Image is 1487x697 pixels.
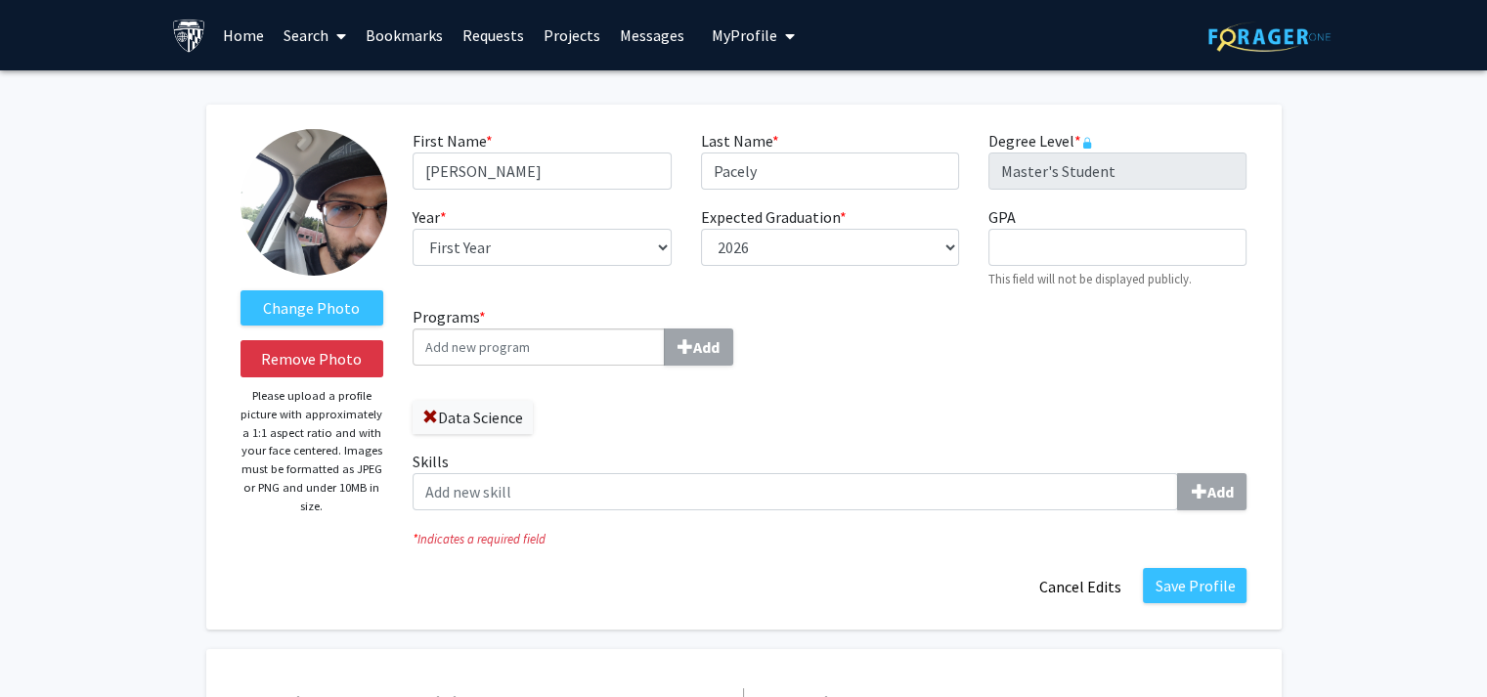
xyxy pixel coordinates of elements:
input: SkillsAdd [413,473,1178,510]
label: Degree Level [988,129,1093,152]
span: My Profile [712,25,777,45]
img: ForagerOne Logo [1208,22,1331,52]
label: ChangeProfile Picture [241,290,384,326]
input: Programs*Add [413,328,665,366]
label: Programs [413,305,815,366]
a: Requests [453,1,534,69]
a: Search [274,1,356,69]
label: Expected Graduation [701,205,847,229]
label: Year [413,205,447,229]
button: Skills [1177,473,1246,510]
a: Messages [610,1,694,69]
b: Add [693,337,720,357]
label: First Name [413,129,493,152]
b: Add [1206,482,1233,501]
label: Skills [413,450,1246,510]
label: Data Science [413,401,533,434]
label: Last Name [701,129,779,152]
button: Programs* [664,328,733,366]
a: Home [213,1,274,69]
p: Please upload a profile picture with approximately a 1:1 aspect ratio and with your face centered... [241,387,384,515]
button: Remove Photo [241,340,384,377]
img: Profile Picture [241,129,387,276]
i: Indicates a required field [413,530,1246,548]
img: Johns Hopkins University Logo [172,19,206,53]
a: Projects [534,1,610,69]
iframe: Chat [15,609,83,682]
button: Save Profile [1143,568,1246,603]
a: Bookmarks [356,1,453,69]
label: GPA [988,205,1016,229]
svg: This information is provided and automatically updated by Johns Hopkins University and is not edi... [1081,137,1093,149]
small: This field will not be displayed publicly. [988,271,1192,286]
button: Cancel Edits [1026,568,1133,605]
